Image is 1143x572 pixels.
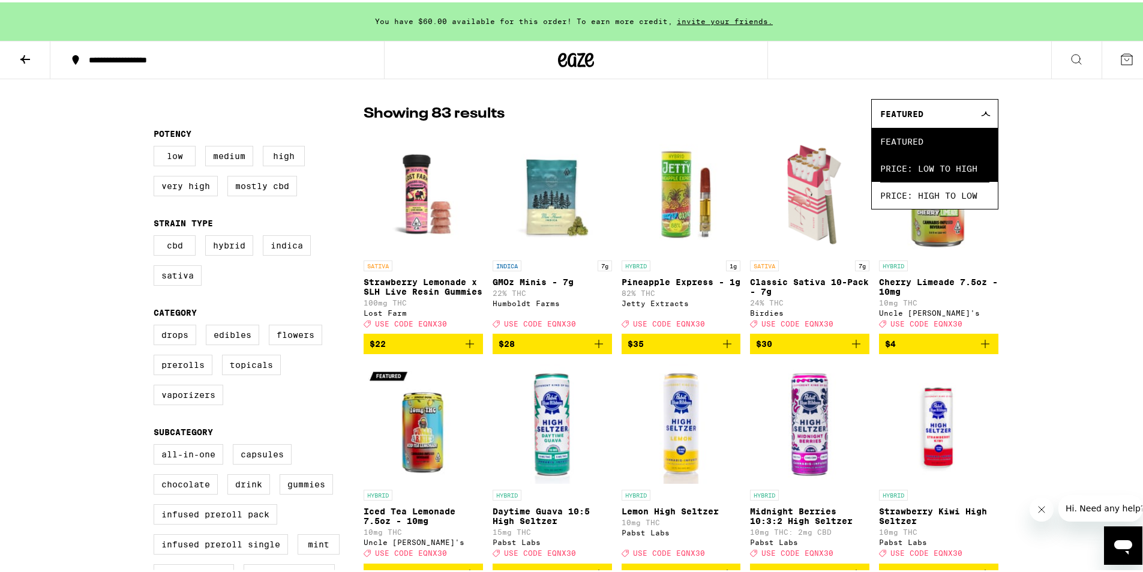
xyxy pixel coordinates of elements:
[879,258,908,269] p: HYBRID
[370,337,386,346] span: $22
[622,287,741,295] p: 82% THC
[154,352,212,373] label: Prerolls
[263,233,311,253] label: Indica
[890,318,962,325] span: USE CODE EQNX30
[750,132,869,252] img: Birdies - Classic Sativa 10-Pack - 7g
[879,275,998,294] p: Cherry Limeade 7.5oz - 10mg
[879,307,998,315] div: Uncle [PERSON_NAME]'s
[879,132,998,331] a: Open page for Cherry Limeade 7.5oz - 10mg from Uncle Arnie's
[154,233,196,253] label: CBD
[233,442,292,462] label: Capsules
[879,536,998,544] div: Pabst Labs
[154,532,288,552] label: Infused Preroll Single
[493,361,612,481] img: Pabst Labs - Daytime Guava 10:5 High Seltzer
[154,322,196,343] label: Drops
[493,297,612,305] div: Humboldt Farms
[622,504,741,514] p: Lemon High Seltzer
[622,275,741,284] p: Pineapple Express - 1g
[879,487,908,498] p: HYBRID
[154,263,202,283] label: Sativa
[154,143,196,164] label: Low
[622,516,741,524] p: 10mg THC
[761,547,833,555] span: USE CODE EQNX30
[364,307,483,315] div: Lost Farm
[364,275,483,294] p: Strawberry Lemonade x SLH Live Resin Gummies
[885,337,896,346] span: $4
[761,318,833,325] span: USE CODE EQNX30
[622,361,741,481] img: Pabst Labs - Lemon High Seltzer
[269,322,322,343] label: Flowers
[880,179,989,206] span: Price: High to Low
[364,258,392,269] p: SATIVA
[364,361,483,561] a: Open page for Iced Tea Lemonade 7.5oz - 10mg from Uncle Arnie's
[622,132,741,252] img: Jetty Extracts - Pineapple Express - 1g
[855,258,869,269] p: 7g
[154,306,197,315] legend: Category
[750,487,779,498] p: HYBRID
[263,143,305,164] label: High
[879,526,998,534] p: 10mg THC
[750,331,869,352] button: Add to bag
[364,101,505,122] p: Showing 83 results
[750,275,869,294] p: Classic Sativa 10-Pack - 7g
[227,173,297,194] label: Mostly CBD
[622,331,741,352] button: Add to bag
[880,107,923,116] span: Featured
[750,526,869,534] p: 10mg THC: 2mg CBD
[890,547,962,555] span: USE CODE EQNX30
[1058,493,1142,519] iframe: Message from company
[750,504,869,523] p: Midnight Berries 10:3:2 High Seltzer
[375,547,447,555] span: USE CODE EQNX30
[364,297,483,304] p: 100mg THC
[154,216,213,226] legend: Strain Type
[750,132,869,331] a: Open page for Classic Sativa 10-Pack - 7g from Birdies
[628,337,644,346] span: $35
[750,258,779,269] p: SATIVA
[364,132,483,252] img: Lost Farm - Strawberry Lemonade x SLH Live Resin Gummies
[673,15,777,23] span: invite your friends.
[375,318,447,325] span: USE CODE EQNX30
[879,297,998,304] p: 10mg THC
[364,487,392,498] p: HYBRID
[364,526,483,534] p: 10mg THC
[154,442,223,462] label: All-In-One
[364,132,483,331] a: Open page for Strawberry Lemonade x SLH Live Resin Gummies from Lost Farm
[879,361,998,561] a: Open page for Strawberry Kiwi High Seltzer from Pabst Labs
[154,173,218,194] label: Very High
[493,132,612,252] img: Humboldt Farms - GMOz Minis - 7g
[493,526,612,534] p: 15mg THC
[879,361,998,481] img: Pabst Labs - Strawberry Kiwi High Seltzer
[364,536,483,544] div: Uncle [PERSON_NAME]'s
[493,331,612,352] button: Add to bag
[493,275,612,284] p: GMOz Minis - 7g
[879,504,998,523] p: Strawberry Kiwi High Seltzer
[280,472,333,492] label: Gummies
[227,472,270,492] label: Drink
[205,233,253,253] label: Hybrid
[622,297,741,305] div: Jetty Extracts
[598,258,612,269] p: 7g
[154,502,277,522] label: Infused Preroll Pack
[222,352,281,373] label: Topicals
[493,132,612,331] a: Open page for GMOz Minis - 7g from Humboldt Farms
[756,337,772,346] span: $30
[726,258,740,269] p: 1g
[154,425,213,435] legend: Subcategory
[879,331,998,352] button: Add to bag
[499,337,515,346] span: $28
[375,15,673,23] span: You have $60.00 available for this order! To earn more credit,
[622,526,741,534] div: Pabst Labs
[622,487,650,498] p: HYBRID
[493,536,612,544] div: Pabst Labs
[750,307,869,315] div: Birdies
[7,8,86,18] span: Hi. Need any help?
[298,532,340,552] label: Mint
[493,504,612,523] p: Daytime Guava 10:5 High Seltzer
[154,382,223,403] label: Vaporizers
[750,536,869,544] div: Pabst Labs
[633,547,705,555] span: USE CODE EQNX30
[622,361,741,561] a: Open page for Lemon High Seltzer from Pabst Labs
[493,287,612,295] p: 22% THC
[750,297,869,304] p: 24% THC
[205,143,253,164] label: Medium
